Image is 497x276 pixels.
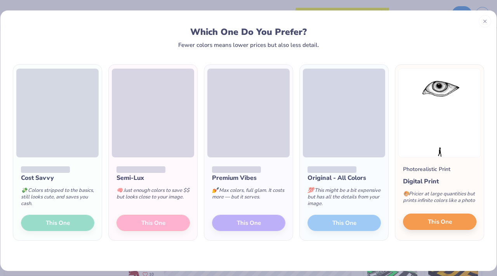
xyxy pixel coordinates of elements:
img: Photorealistic preview [398,69,481,157]
div: Fewer colors means lower prices but also less detail. [178,42,319,48]
span: 🎨 [403,190,409,197]
div: Which One Do You Prefer? [22,27,476,37]
div: Original - All Colors [308,173,381,183]
span: 💅 [212,187,218,194]
span: 🧠 [116,187,123,194]
div: Semi-Lux [116,173,190,183]
div: Colors stripped to the basics, still looks cute, and saves you cash. [21,183,94,215]
div: Cost Savvy [21,173,94,183]
div: Premium Vibes [212,173,285,183]
div: Just enough colors to save $$ but looks close to your image. [116,183,190,208]
div: Photorealistic Print [403,165,450,173]
div: Digital Print [403,177,476,186]
button: This One [403,214,476,230]
span: 💸 [21,187,27,194]
span: This One [428,217,452,226]
div: This might be a bit expensive but has all the details from your image. [308,183,381,215]
div: Max colors, full glam. It costs more — but it serves. [212,183,285,208]
div: Pricier at large quantities but prints infinite colors like a photo [403,186,476,212]
span: 💯 [308,187,314,194]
